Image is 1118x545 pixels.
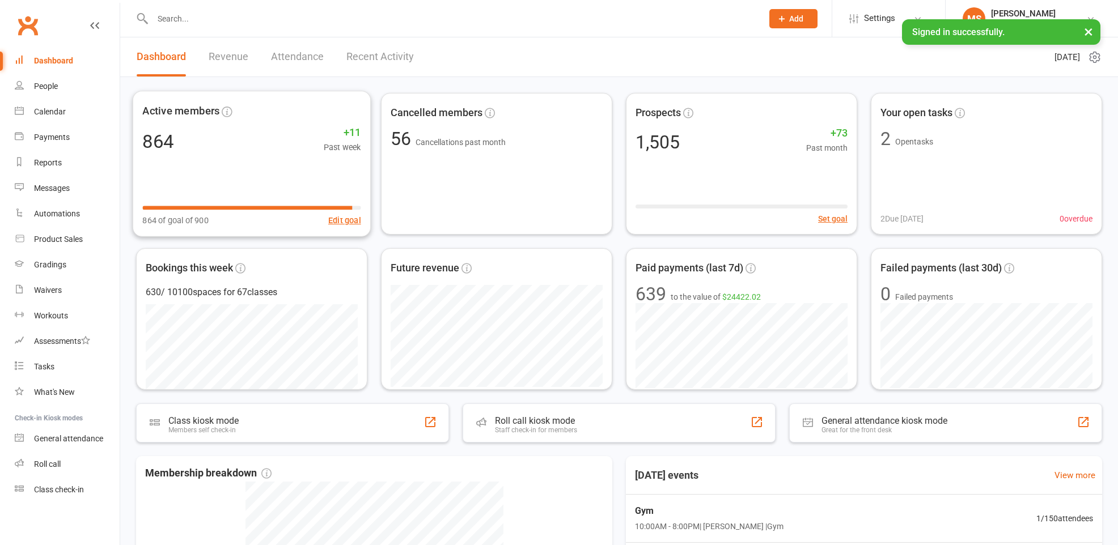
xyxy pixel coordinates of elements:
[142,103,219,120] span: Active members
[149,11,755,27] input: Search...
[895,137,933,146] span: Open tasks
[15,477,120,503] a: Class kiosk mode
[391,260,459,276] span: Future revenue
[495,426,577,434] div: Staff check-in for members
[15,48,120,74] a: Dashboard
[626,465,708,486] h3: [DATE] events
[495,415,577,426] div: Roll call kiosk mode
[324,124,361,141] span: +11
[1078,19,1099,44] button: ×
[15,252,120,278] a: Gradings
[635,520,784,533] span: 10:00AM - 8:00PM | [PERSON_NAME] | Gym
[821,426,947,434] div: Great for the front desk
[146,285,358,300] div: 630 / 10100 spaces for 67 classes
[34,235,83,244] div: Product Sales
[635,504,784,518] span: Gym
[15,74,120,99] a: People
[346,37,414,76] a: Recent Activity
[15,176,120,201] a: Messages
[137,37,186,76] a: Dashboard
[880,285,891,303] div: 0
[912,27,1005,37] span: Signed in successfully.
[15,278,120,303] a: Waivers
[34,184,70,193] div: Messages
[880,130,891,148] div: 2
[34,434,103,443] div: General attendance
[821,415,947,426] div: General attendance kiosk mode
[880,260,1002,276] span: Failed payments (last 30d)
[722,292,761,301] span: $24422.02
[15,201,120,227] a: Automations
[15,380,120,405] a: What's New
[15,426,120,452] a: General attendance kiosk mode
[34,107,66,116] div: Calendar
[15,354,120,380] a: Tasks
[416,138,506,147] span: Cancellations past month
[328,214,361,227] button: Edit goal
[818,212,848,225] button: Set goal
[15,329,120,354] a: Assessments
[1055,50,1080,64] span: [DATE]
[636,285,666,303] div: 639
[15,150,120,176] a: Reports
[34,158,62,167] div: Reports
[146,260,233,276] span: Bookings this week
[168,415,239,426] div: Class kiosk mode
[15,452,120,477] a: Roll call
[391,105,482,121] span: Cancelled members
[34,362,54,371] div: Tasks
[34,286,62,295] div: Waivers
[142,132,174,151] div: 864
[963,7,985,30] div: MS
[34,337,90,346] div: Assessments
[1036,512,1093,525] span: 1 / 150 attendees
[15,303,120,329] a: Workouts
[880,105,952,121] span: Your open tasks
[636,260,743,276] span: Paid payments (last 7d)
[34,133,70,142] div: Payments
[209,37,248,76] a: Revenue
[324,141,361,154] span: Past week
[34,56,73,65] div: Dashboard
[142,214,208,227] span: 864 of goal of 900
[34,260,66,269] div: Gradings
[636,133,680,151] div: 1,505
[15,227,120,252] a: Product Sales
[34,459,61,469] div: Roll call
[34,388,75,397] div: What's New
[15,125,120,150] a: Payments
[145,465,272,482] span: Membership breakdown
[34,209,80,218] div: Automations
[806,142,848,154] span: Past month
[1060,212,1092,225] span: 0 overdue
[34,485,84,494] div: Class check-in
[789,14,803,23] span: Add
[895,291,953,303] span: Failed payments
[769,9,818,28] button: Add
[15,99,120,125] a: Calendar
[991,8,1086,19] div: [PERSON_NAME]
[271,37,324,76] a: Attendance
[391,128,416,150] span: 56
[880,212,924,225] span: 2 Due [DATE]
[636,105,681,121] span: Prospects
[671,291,761,303] span: to the value of
[1055,469,1095,482] a: View more
[991,19,1086,29] div: Bujutsu Martial Arts Centre
[864,6,895,31] span: Settings
[34,311,68,320] div: Workouts
[806,125,848,142] span: +73
[168,426,239,434] div: Members self check-in
[14,11,42,40] a: Clubworx
[34,82,58,91] div: People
